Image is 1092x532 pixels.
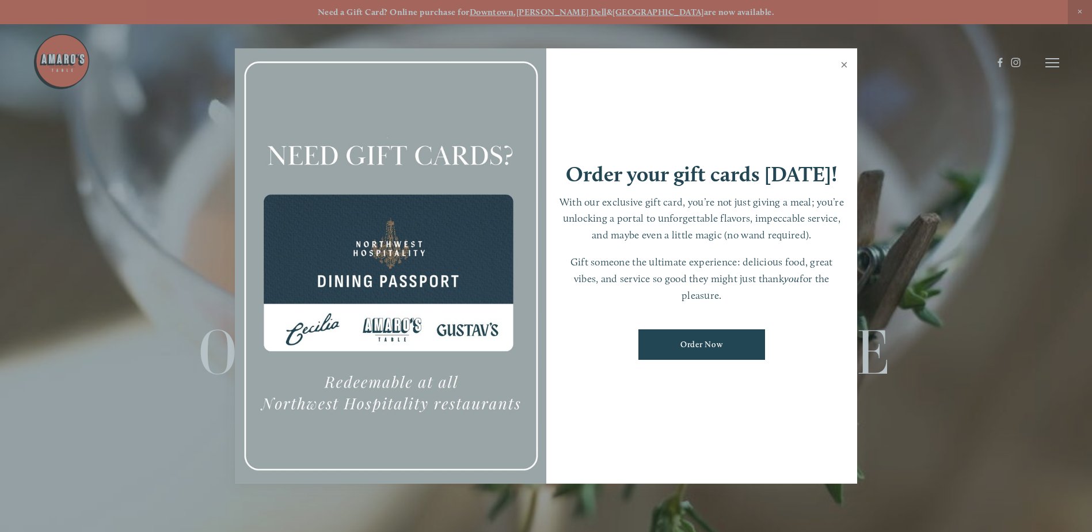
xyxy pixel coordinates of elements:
h1: Order your gift cards [DATE]! [566,164,838,185]
p: Gift someone the ultimate experience: delicious food, great vibes, and service so good they might... [558,254,846,303]
p: With our exclusive gift card, you’re not just giving a meal; you’re unlocking a portal to unforge... [558,194,846,244]
a: Order Now [638,329,765,360]
em: you [784,272,800,284]
a: Close [833,50,855,82]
